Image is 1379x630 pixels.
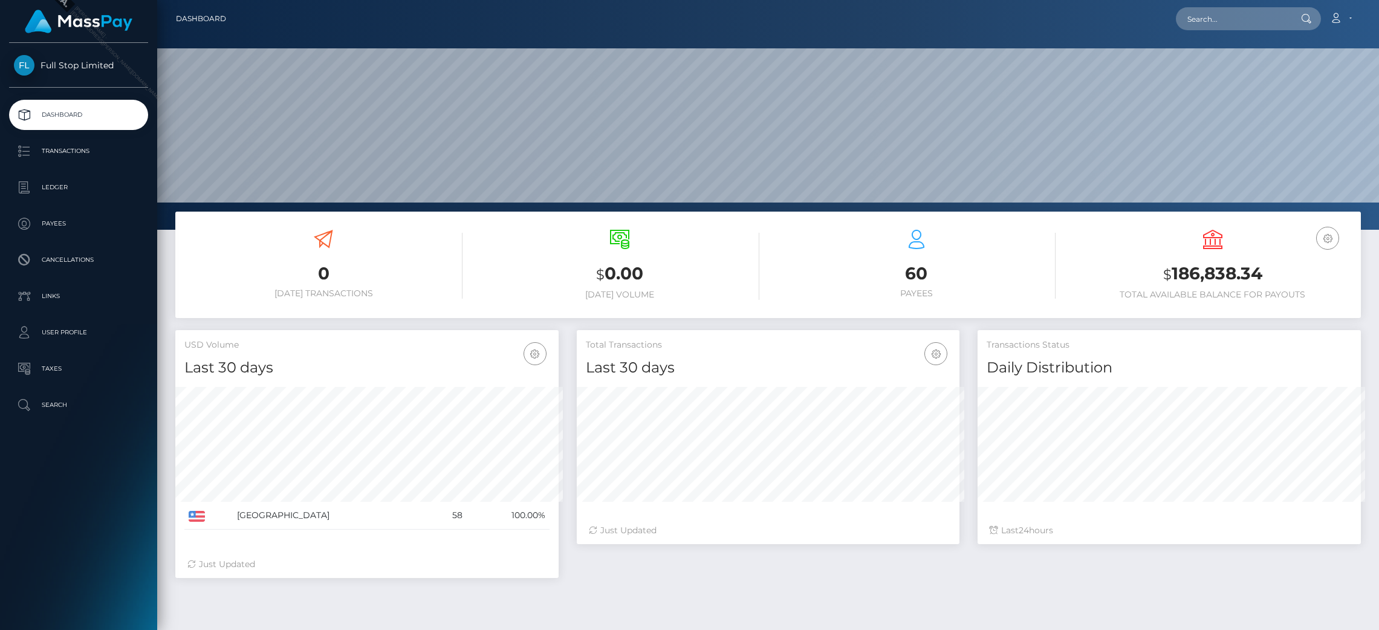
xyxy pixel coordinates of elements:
a: Links [9,281,148,311]
p: Payees [14,215,143,233]
a: Payees [9,209,148,239]
h6: Total Available Balance for Payouts [1074,290,1352,300]
span: 24 [1019,525,1029,536]
div: Just Updated [187,558,547,571]
h3: 0 [184,262,462,285]
h6: [DATE] Volume [481,290,759,300]
a: Search [9,390,148,420]
a: User Profile [9,317,148,348]
h6: [DATE] Transactions [184,288,462,299]
img: US.png [189,511,205,522]
img: Full Stop Limited [14,55,34,76]
div: Just Updated [589,524,948,537]
p: Taxes [14,360,143,378]
img: MassPay Logo [25,10,132,33]
h6: Payees [777,288,1056,299]
a: Cancellations [9,245,148,275]
td: [GEOGRAPHIC_DATA] [233,502,430,530]
h4: Last 30 days [586,357,951,378]
span: Full Stop Limited [9,60,148,71]
a: Transactions [9,136,148,166]
p: User Profile [14,323,143,342]
p: Transactions [14,142,143,160]
a: Taxes [9,354,148,384]
p: Cancellations [14,251,143,269]
a: Dashboard [9,100,148,130]
input: Search... [1176,7,1290,30]
div: Last hours [990,524,1349,537]
h5: Total Transactions [586,339,951,351]
h3: 186,838.34 [1074,262,1352,287]
p: Links [14,287,143,305]
a: Dashboard [176,6,226,31]
small: $ [1163,266,1172,283]
p: Dashboard [14,106,143,124]
a: Ledger [9,172,148,203]
small: $ [596,266,605,283]
p: Ledger [14,178,143,196]
h5: USD Volume [184,339,550,351]
td: 100.00% [467,502,550,530]
td: 58 [430,502,467,530]
h4: Last 30 days [184,357,550,378]
h3: 60 [777,262,1056,285]
h5: Transactions Status [987,339,1352,351]
p: Search [14,396,143,414]
h4: Daily Distribution [987,357,1352,378]
h3: 0.00 [481,262,759,287]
